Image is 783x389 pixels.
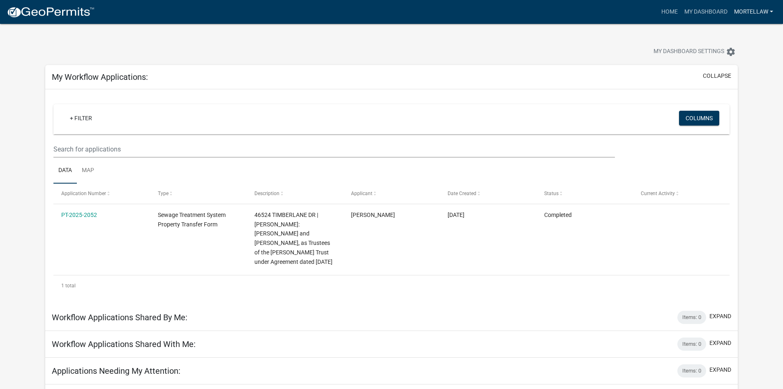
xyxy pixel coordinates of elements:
button: Columns [679,111,719,126]
datatable-header-cell: Current Activity [633,184,729,203]
button: expand [709,366,731,374]
a: My Dashboard [681,4,731,20]
h5: Workflow Applications Shared With Me: [52,339,196,349]
button: My Dashboard Settingssettings [647,44,742,60]
span: Sewage Treatment System Property Transfer Form [158,212,226,228]
div: collapse [45,89,738,304]
span: Applicant [351,191,372,196]
span: Description [254,191,279,196]
div: Items: 0 [677,338,706,351]
div: Items: 0 [677,364,706,377]
span: Status [544,191,559,196]
input: Search for applications [53,141,614,158]
i: settings [726,47,736,57]
button: expand [709,312,731,321]
datatable-header-cell: Type [150,184,247,203]
a: MortelLaw [731,4,776,20]
a: + Filter [63,111,99,126]
span: My Dashboard Settings [654,47,724,57]
span: Completed [544,212,572,218]
div: 1 total [53,275,730,296]
h5: Workflow Applications Shared By Me: [52,312,187,322]
a: Home [658,4,681,20]
button: collapse [703,72,731,80]
span: Type [158,191,169,196]
h5: My Workflow Applications: [52,72,148,82]
div: Items: 0 [677,311,706,324]
span: Date Created [448,191,476,196]
datatable-header-cell: Application Number [53,184,150,203]
button: expand [709,339,731,347]
datatable-header-cell: Status [536,184,633,203]
h5: Applications Needing My Attention: [52,366,180,376]
span: 46524 TIMBERLANE DR | Buyer: Patrice A. Peterson and Gerald C. Peterson, as Trustees of the Patri... [254,212,333,265]
span: Current Activity [641,191,675,196]
span: Application Number [61,191,106,196]
span: 08/13/2025 [448,212,464,218]
a: PT-2025-2052 [61,212,97,218]
a: Map [77,158,99,184]
datatable-header-cell: Description [247,184,343,203]
datatable-header-cell: Applicant [343,184,440,203]
datatable-header-cell: Date Created [440,184,536,203]
a: Data [53,158,77,184]
span: Darlene McIntire [351,212,395,218]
